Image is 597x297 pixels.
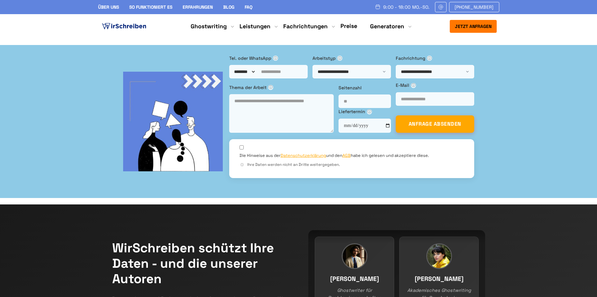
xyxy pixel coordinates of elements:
a: Über uns [98,4,119,10]
a: Preise [340,22,357,30]
label: Die Hinweise aus der und den habe ich gelesen und akzeptiere diese. [240,153,429,158]
label: Tel. oder WhatsApp [229,55,308,62]
span: ⓘ [367,109,372,114]
a: [PHONE_NUMBER] [449,2,499,12]
span: ⓘ [268,85,273,90]
button: Jetzt anfragen [450,20,497,33]
label: Arbeitstyp [312,55,391,62]
label: Seitenzahl [339,84,391,91]
a: Leistungen [240,22,270,30]
span: [PHONE_NUMBER] [455,4,494,10]
a: So funktioniert es [129,4,172,10]
label: E-Mail [396,82,474,89]
a: Erfahrungen [183,4,213,10]
a: Ghostwriting [191,22,227,30]
label: Liefertermin [339,108,391,115]
label: Thema der Arbeit [229,84,334,91]
h2: WirSchreiben schützt Ihre Daten - und die unserer Autoren [112,240,289,287]
h3: [PERSON_NAME] [321,274,387,284]
span: ⓘ [427,56,432,61]
span: ⓘ [240,162,245,167]
a: Generatoren [370,22,404,30]
img: Schedule [375,4,381,9]
img: bg [123,72,223,171]
div: Ihre Daten werden nicht an Dritte weitergegeben. [240,162,464,168]
button: ANFRAGE ABSENDEN [396,115,474,133]
h3: [PERSON_NAME] [406,274,472,284]
span: ⓘ [411,83,416,88]
a: Blog [223,4,234,10]
label: Fachrichtung [396,55,474,62]
a: Fachrichtungen [283,22,328,30]
a: FAQ [245,4,252,10]
span: ⓘ [337,56,342,61]
span: 9:00 - 18:00 Mo.-So. [383,4,430,10]
span: ⓘ [273,56,278,61]
img: logo ghostwriter-österreich [101,22,148,31]
a: Datenschutzerklärung [281,153,326,158]
img: Email [438,4,444,10]
a: AGB [342,153,351,158]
